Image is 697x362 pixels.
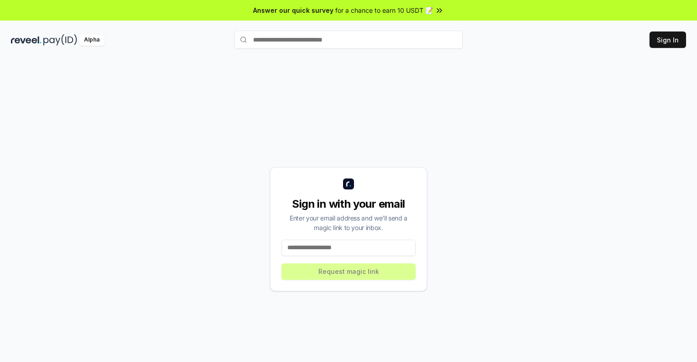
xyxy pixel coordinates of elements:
[253,5,333,15] span: Answer our quick survey
[281,197,416,211] div: Sign in with your email
[11,34,42,46] img: reveel_dark
[281,213,416,232] div: Enter your email address and we’ll send a magic link to your inbox.
[79,34,105,46] div: Alpha
[43,34,77,46] img: pay_id
[343,178,354,189] img: logo_small
[335,5,433,15] span: for a chance to earn 10 USDT 📝
[649,31,686,48] button: Sign In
